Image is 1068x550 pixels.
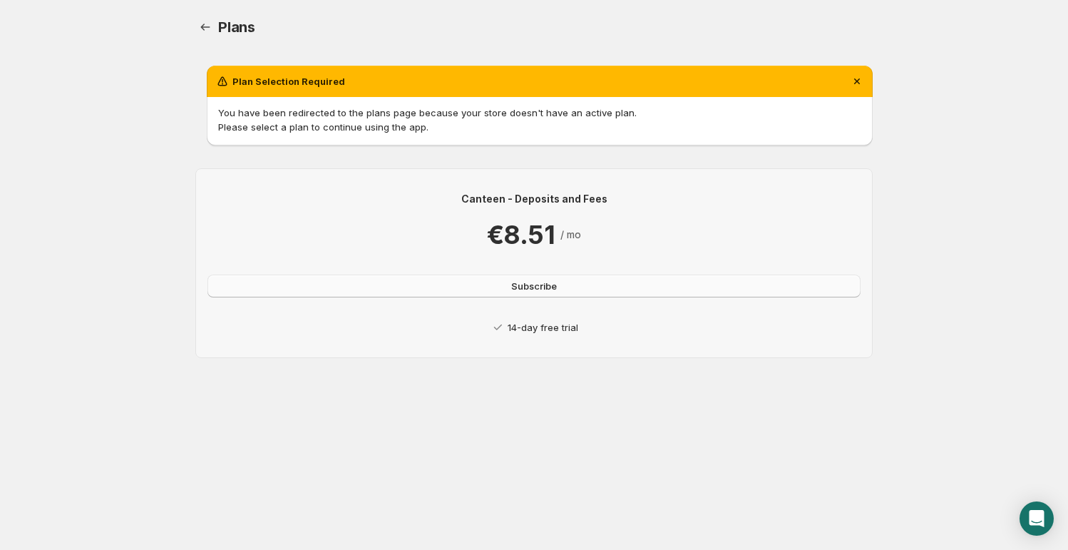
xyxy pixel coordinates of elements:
[847,71,867,91] button: Dismiss notification
[487,218,555,252] p: €8.51
[218,120,861,134] p: Please select a plan to continue using the app.
[218,106,861,120] p: You have been redirected to the plans page because your store doesn't have an active plan.
[560,228,581,242] p: / mo
[232,74,345,88] h2: Plan Selection Required
[218,19,255,36] span: Plans
[511,279,557,293] span: Subscribe
[1020,501,1054,536] div: Open Intercom Messenger
[207,192,861,206] p: Canteen - Deposits and Fees
[207,275,861,297] button: Subscribe
[195,17,215,37] a: Home
[508,320,578,335] p: 14-day free trial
